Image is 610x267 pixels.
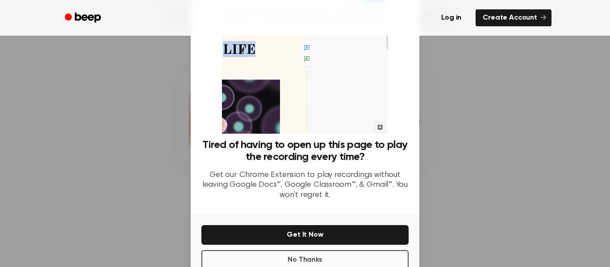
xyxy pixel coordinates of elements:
[58,9,109,27] a: Beep
[201,139,409,163] h3: Tired of having to open up this page to play the recording every time?
[432,8,470,28] a: Log in
[476,9,552,26] a: Create Account
[201,225,409,245] button: Get It Now
[201,170,409,201] p: Get our Chrome Extension to play recordings without leaving Google Docs™, Google Classroom™, & Gm...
